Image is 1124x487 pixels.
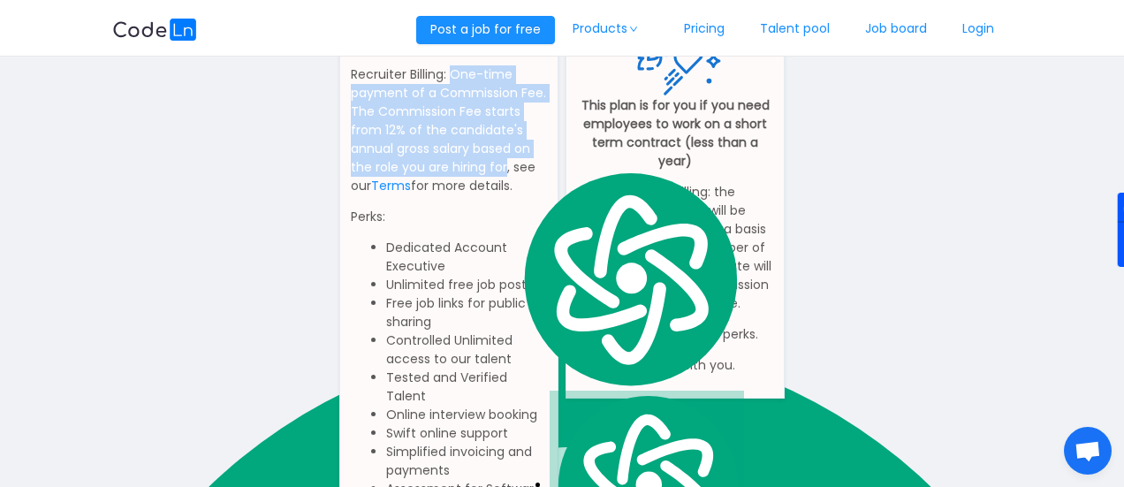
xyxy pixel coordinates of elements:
li: Dedicated Account Executive [386,239,547,276]
li: Swift online support [386,424,547,443]
p: Recruiter Billing: One-time payment of a Commission Fee. The Commission Fee starts from 12% of th... [351,65,547,195]
a: Post a job for free [416,20,555,38]
li: Free job links for public sharing [386,294,547,331]
img: logo.svg [514,167,744,391]
p: This plan is for you if you need employees to work on a short term contract (less than a year) [577,96,773,171]
a: Terms [371,177,411,194]
i: icon: down [628,25,639,34]
li: Tested and Verified Talent [386,369,547,406]
button: Post a job for free [416,16,555,44]
li: Online interview booking [386,406,547,424]
li: Simplified invoicing and payments [386,443,547,480]
li: Controlled Unlimited access to our talent [386,331,547,369]
img: logobg.f302741d.svg [112,19,197,41]
a: Open chat [1064,427,1112,475]
p: Perks: [351,208,547,226]
li: Unlimited free job posting [386,276,547,294]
